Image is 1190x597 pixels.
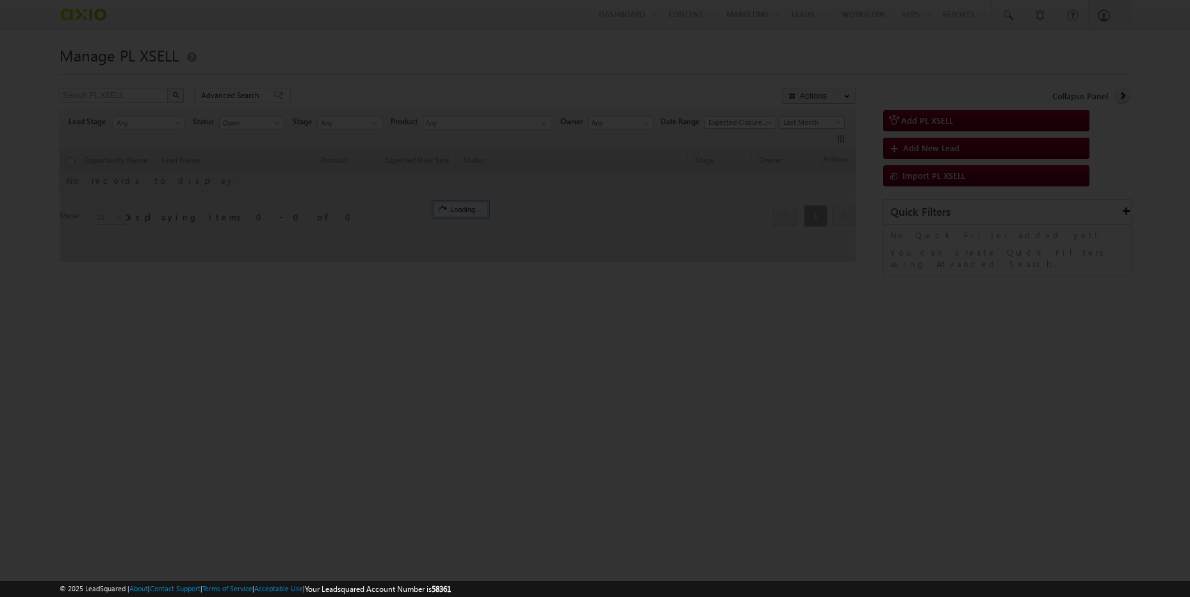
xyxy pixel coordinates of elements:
[202,584,252,593] a: Terms of Service
[150,584,200,593] a: Contact Support
[129,584,148,593] a: About
[305,584,451,594] span: Your Leadsquared Account Number is
[432,584,451,594] span: 58361
[254,584,303,593] a: Acceptable Use
[60,583,451,595] span: © 2025 LeadSquared | | | | |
